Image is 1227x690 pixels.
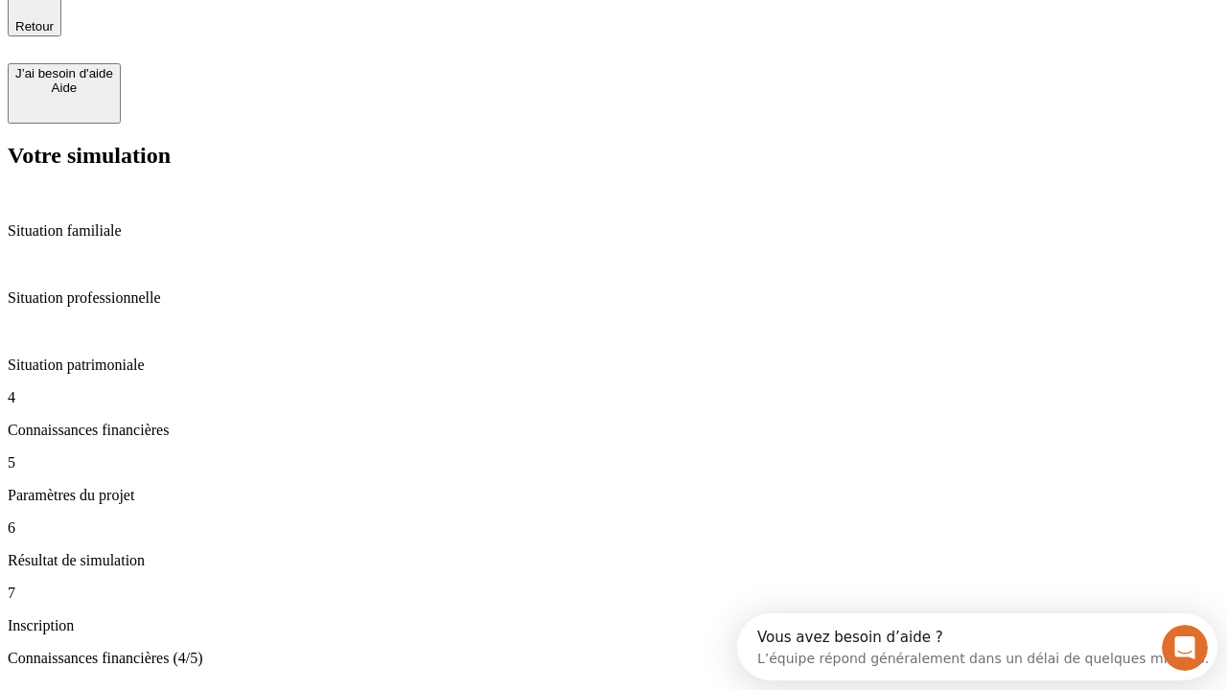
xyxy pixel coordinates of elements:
p: Inscription [8,617,1219,634]
span: Retour [15,19,54,34]
div: Aide [15,80,113,95]
p: 7 [8,585,1219,602]
p: 5 [8,454,1219,471]
p: Connaissances financières (4/5) [8,650,1219,667]
button: J’ai besoin d'aideAide [8,63,121,124]
p: Situation professionnelle [8,289,1219,307]
p: Connaissances financières [8,422,1219,439]
div: Vous avez besoin d’aide ? [20,16,472,32]
div: J’ai besoin d'aide [15,66,113,80]
p: Situation familiale [8,222,1219,240]
p: 4 [8,389,1219,406]
p: Résultat de simulation [8,552,1219,569]
p: Paramètres du projet [8,487,1219,504]
div: L’équipe répond généralement dans un délai de quelques minutes. [20,32,472,52]
div: Ouvrir le Messenger Intercom [8,8,528,60]
p: 6 [8,519,1219,537]
iframe: Intercom live chat discovery launcher [737,613,1217,680]
iframe: Intercom live chat [1162,625,1208,671]
p: Situation patrimoniale [8,356,1219,374]
h2: Votre simulation [8,143,1219,169]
